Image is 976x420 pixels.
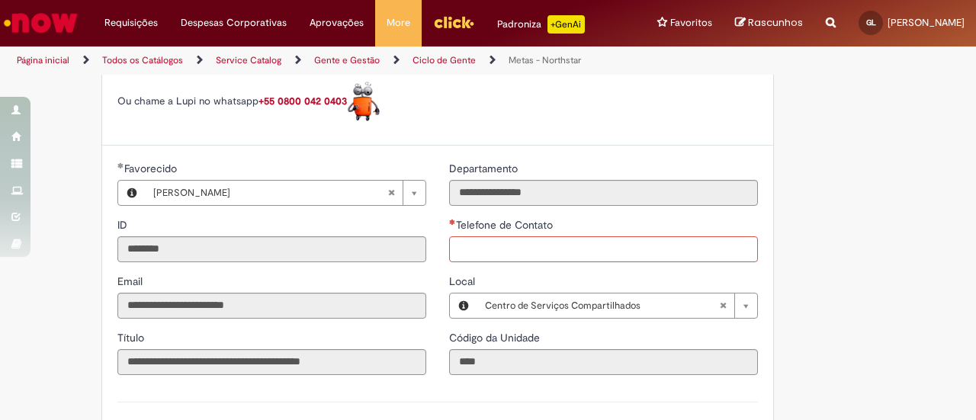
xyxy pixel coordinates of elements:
[117,217,130,232] label: Somente leitura - ID
[456,218,556,232] span: Telefone de Contato
[117,274,146,289] label: Somente leitura - Email
[104,15,158,30] span: Requisições
[748,15,803,30] span: Rascunhos
[449,274,478,288] span: Local
[117,162,124,168] span: Obrigatório Preenchido
[17,54,69,66] a: Página inicial
[449,219,456,225] span: Necessários
[387,15,410,30] span: More
[102,54,183,66] a: Todos os Catálogos
[117,293,426,319] input: Email
[866,18,876,27] span: GL
[413,54,476,66] a: Ciclo de Gente
[449,236,758,262] input: Telefone de Contato
[258,95,380,107] a: +55 0800 042 0403
[118,181,146,205] button: Favorecido, Visualizar este registro Giane Sudbrack Lehmen
[449,161,521,176] label: Somente leitura - Departamento
[547,15,585,34] p: +GenAi
[497,15,585,34] div: Padroniza
[449,330,543,345] label: Somente leitura - Código da Unidade
[449,162,521,175] span: Somente leitura - Departamento
[433,11,474,34] img: click_logo_yellow_360x200.png
[153,181,387,205] span: [PERSON_NAME]
[449,349,758,375] input: Código da Unidade
[181,15,287,30] span: Despesas Corporativas
[450,293,477,318] button: Local, Visualizar este registro Centro de Serviços Compartilhados
[711,293,734,318] abbr: Limpar campo Local
[117,349,426,375] input: Título
[314,54,380,66] a: Gente e Gestão
[449,331,543,345] span: Somente leitura - Código da Unidade
[888,16,965,29] span: [PERSON_NAME]
[485,293,719,318] span: Centro de Serviços Compartilhados
[735,16,803,30] a: Rascunhos
[117,274,146,288] span: Somente leitura - Email
[117,236,426,262] input: ID
[449,180,758,206] input: Departamento
[670,15,712,30] span: Favoritos
[124,162,180,175] span: Necessários - Favorecido
[117,330,147,345] label: Somente leitura - Título
[347,82,380,122] img: Lupi%20logo.pngx
[117,331,147,345] span: Somente leitura - Título
[146,181,425,205] a: [PERSON_NAME]Limpar campo Favorecido
[117,218,130,232] span: Somente leitura - ID
[380,181,403,205] abbr: Limpar campo Favorecido
[117,95,380,107] span: Ou chame a Lupi no whatsapp
[2,8,80,38] img: ServiceNow
[509,54,581,66] a: Metas - Northstar
[310,15,364,30] span: Aprovações
[216,54,281,66] a: Service Catalog
[477,293,757,318] a: Centro de Serviços CompartilhadosLimpar campo Local
[11,46,639,75] ul: Trilhas de página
